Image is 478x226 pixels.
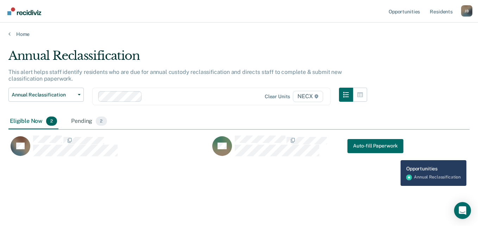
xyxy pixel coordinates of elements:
div: CaseloadOpportunityCell-00608508 [8,135,210,163]
div: Pending2 [70,114,108,129]
span: 2 [46,117,57,126]
a: Navigate to form link [347,139,403,153]
span: 2 [96,117,107,126]
a: Home [8,31,470,37]
div: CaseloadOpportunityCell-00406036 [210,135,412,163]
button: Annual Reclassification [8,88,84,102]
span: NECX [293,91,323,102]
span: Annual Reclassification [12,92,75,98]
img: Recidiviz [7,7,41,15]
button: Profile dropdown button [461,5,472,17]
p: This alert helps staff identify residents who are due for annual custody reclassification and dir... [8,69,342,82]
div: Clear units [265,94,290,100]
div: J B [461,5,472,17]
div: Open Intercom Messenger [454,202,471,219]
div: Eligible Now2 [8,114,58,129]
div: Annual Reclassification [8,49,367,69]
button: Auto-fill Paperwork [347,139,403,153]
